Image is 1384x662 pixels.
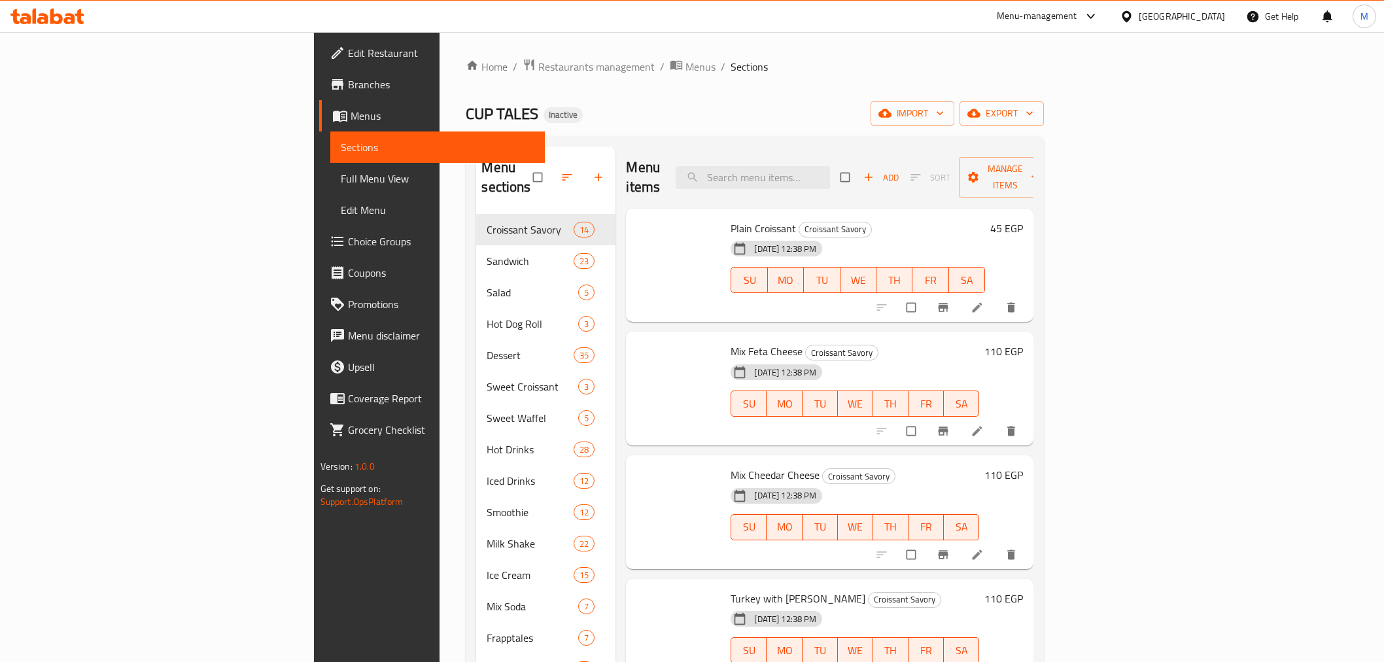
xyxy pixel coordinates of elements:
a: Edit Menu [330,194,545,226]
span: Mix Feta Cheese [731,341,803,361]
div: Menu-management [997,9,1077,24]
div: [GEOGRAPHIC_DATA] [1139,9,1225,24]
a: Grocery Checklist [319,414,545,445]
span: TH [878,394,903,413]
span: 7 [579,632,594,644]
span: FR [914,394,939,413]
div: Croissant Savory [822,468,895,484]
span: Frapptales [487,630,578,646]
a: Edit menu item [971,548,986,561]
div: items [574,567,595,583]
span: Plain Croissant [731,218,796,238]
span: FR [914,641,939,660]
button: Add [860,167,902,188]
div: items [578,410,595,426]
div: Ice Cream15 [476,559,615,591]
div: items [574,222,595,237]
span: Grocery Checklist [348,422,534,438]
span: Croissant Savory [823,469,895,484]
span: Sections [341,139,534,155]
span: WE [846,271,871,290]
span: Sweet Waffel [487,410,578,426]
button: MO [767,514,802,540]
span: TH [878,641,903,660]
div: Iced Drinks [487,473,574,489]
button: delete [997,540,1028,569]
div: items [574,253,595,269]
div: Mix Soda [487,599,578,614]
div: Hot Drinks [487,442,574,457]
a: Menu disclaimer [319,320,545,351]
span: Select section [833,165,860,190]
span: 5 [579,412,594,425]
span: Croissant Savory [806,345,878,360]
span: SA [954,271,980,290]
button: TH [873,514,908,540]
span: Upsell [348,359,534,375]
span: Select to update [899,295,926,320]
a: Edit Restaurant [319,37,545,69]
span: Turkey with [PERSON_NAME] [731,589,865,608]
span: Hot Dog Roll [487,316,578,332]
span: Ice Cream [487,567,574,583]
a: Sections [330,131,545,163]
span: Smoothie [487,504,574,520]
span: 28 [574,444,594,456]
input: search [676,166,830,189]
span: [DATE] 12:38 PM [749,243,822,255]
span: SU [736,517,761,536]
span: MO [772,394,797,413]
span: [DATE] 12:38 PM [749,489,822,502]
span: Sections [731,59,768,75]
div: Hot Dog Roll3 [476,308,615,340]
a: Restaurants management [523,58,655,75]
button: Add section [584,163,615,192]
span: SA [949,394,974,413]
div: Croissant Savory [799,222,872,237]
span: [DATE] 12:38 PM [749,613,822,625]
span: 12 [574,475,594,487]
button: SA [944,514,979,540]
h6: 110 EGP [984,466,1023,484]
span: SA [949,641,974,660]
div: items [574,442,595,457]
button: delete [997,293,1028,322]
button: SU [731,514,767,540]
div: items [574,347,595,363]
span: FR [918,271,943,290]
span: Edit Menu [341,202,534,218]
button: import [871,101,954,126]
button: TU [803,391,838,417]
div: Sweet Croissant3 [476,371,615,402]
span: 3 [579,381,594,393]
span: 7 [579,601,594,613]
div: Smoothie12 [476,496,615,528]
span: SA [949,517,974,536]
div: Dessert35 [476,340,615,371]
span: Promotions [348,296,534,312]
a: Choice Groups [319,226,545,257]
h6: 110 EGP [984,589,1023,608]
span: Coverage Report [348,391,534,406]
span: MO [772,517,797,536]
div: items [574,504,595,520]
button: export [960,101,1044,126]
a: Full Menu View [330,163,545,194]
span: Salad [487,285,578,300]
span: Restaurants management [538,59,655,75]
span: WE [843,517,868,536]
button: MO [768,267,804,293]
span: 14 [574,224,594,236]
span: Milk Shake [487,536,574,551]
a: Menus [319,100,545,131]
div: Frapptales7 [476,622,615,653]
button: Manage items [959,157,1052,198]
div: Dessert [487,347,574,363]
span: Coupons [348,265,534,281]
h6: 110 EGP [984,342,1023,360]
button: TH [876,267,912,293]
span: 22 [574,538,594,550]
span: 3 [579,318,594,330]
